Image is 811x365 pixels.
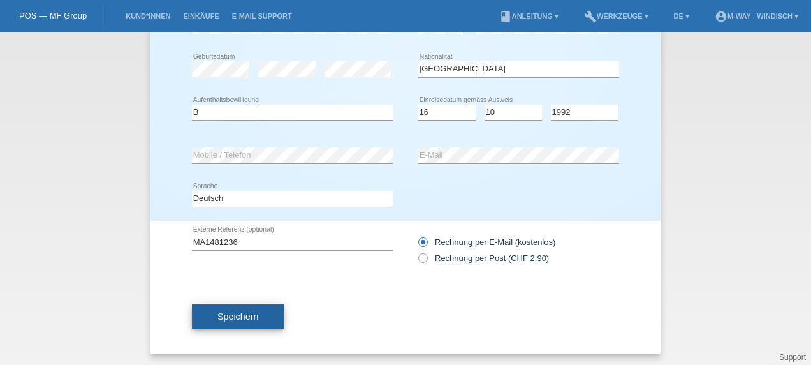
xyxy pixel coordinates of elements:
[715,10,727,23] i: account_circle
[499,10,512,23] i: book
[19,11,87,20] a: POS — MF Group
[177,12,225,20] a: Einkäufe
[584,10,597,23] i: build
[418,253,549,263] label: Rechnung per Post (CHF 2.90)
[708,12,805,20] a: account_circlem-way - Windisch ▾
[668,12,696,20] a: DE ▾
[578,12,655,20] a: buildWerkzeuge ▾
[418,237,555,247] label: Rechnung per E-Mail (kostenlos)
[217,311,258,322] span: Speichern
[418,237,427,253] input: Rechnung per E-Mail (kostenlos)
[119,12,177,20] a: Kund*innen
[226,12,298,20] a: E-Mail Support
[418,253,427,269] input: Rechnung per Post (CHF 2.90)
[192,304,284,329] button: Speichern
[779,353,806,362] a: Support
[493,12,565,20] a: bookAnleitung ▾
